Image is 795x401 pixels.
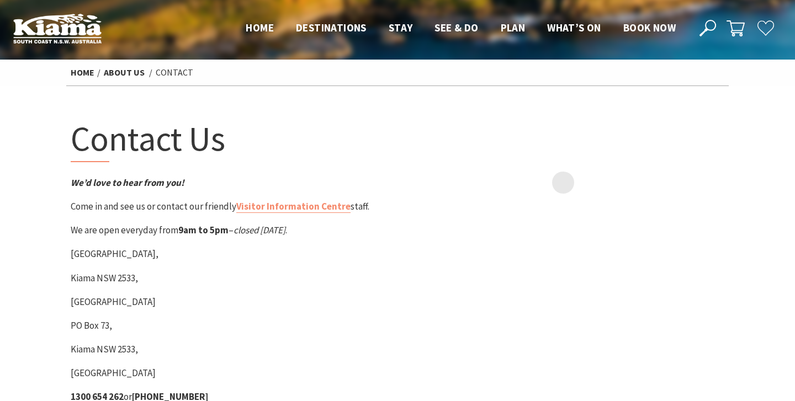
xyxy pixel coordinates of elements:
[71,177,184,189] em: We’d love to hear from you!
[389,21,413,34] span: Stay
[13,13,102,44] img: Kiama Logo
[71,247,393,261] p: [GEOGRAPHIC_DATA],
[71,295,393,309] p: [GEOGRAPHIC_DATA]
[71,223,393,238] p: We are open everyday from – .
[296,21,367,34] span: Destinations
[246,21,274,34] span: Home
[178,224,229,236] strong: 9am to 5pm
[71,67,94,78] a: Home
[71,199,393,214] p: Come in and see us or contact our friendly staff.
[71,271,393,286] p: Kiama NSW 2533,
[234,224,285,236] em: closed [DATE]
[623,21,676,34] span: Book now
[236,200,351,213] a: Visitor Information Centre
[156,66,193,80] li: Contact
[547,21,601,34] span: What’s On
[71,116,393,162] h1: Contact Us
[71,318,393,333] p: PO Box 73,
[104,67,145,78] a: About Us
[71,342,393,357] p: Kiama NSW 2533,
[235,19,687,38] nav: Main Menu
[434,21,478,34] span: See & Do
[71,366,393,381] p: [GEOGRAPHIC_DATA]
[501,21,526,34] span: Plan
